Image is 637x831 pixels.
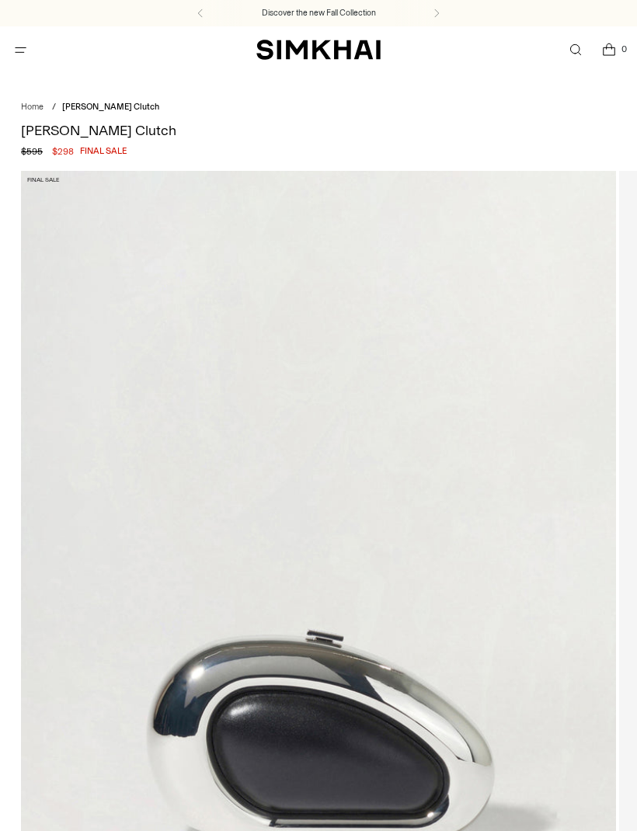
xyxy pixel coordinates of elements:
[559,34,591,66] a: Open search modal
[593,34,625,66] a: Open cart modal
[52,101,56,114] div: /
[256,39,381,61] a: SIMKHAI
[62,102,159,112] span: [PERSON_NAME] Clutch
[52,144,74,158] span: $298
[262,7,376,19] a: Discover the new Fall Collection
[21,102,44,112] a: Home
[21,144,43,158] s: $595
[21,101,616,114] nav: breadcrumbs
[5,34,37,66] button: Open menu modal
[617,42,631,56] span: 0
[21,123,616,137] h1: [PERSON_NAME] Clutch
